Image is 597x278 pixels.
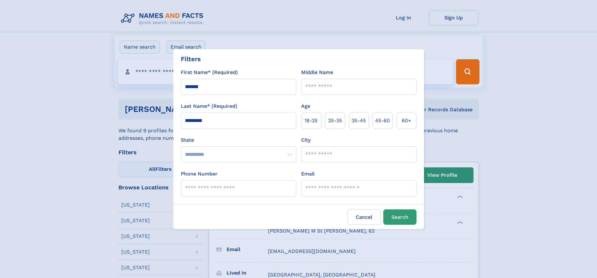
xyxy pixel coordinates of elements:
[383,209,416,225] button: Search
[305,117,317,124] span: 18‑25
[181,54,201,64] div: Filters
[301,170,315,178] label: Email
[348,209,381,225] label: Cancel
[301,136,311,144] label: City
[181,136,296,144] label: State
[181,170,217,178] label: Phone Number
[301,102,310,110] label: Age
[402,117,411,124] span: 60+
[328,117,342,124] span: 25‑35
[181,102,237,110] label: Last Name* (Required)
[375,117,390,124] span: 45‑60
[352,117,366,124] span: 35‑45
[301,69,333,76] label: Middle Name
[181,69,238,76] label: First Name* (Required)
